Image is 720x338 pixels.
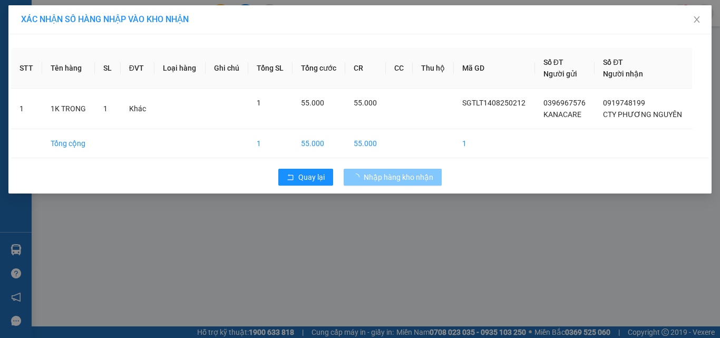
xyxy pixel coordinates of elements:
[462,99,526,107] span: SGTLT1408250212
[11,48,42,89] th: STT
[121,89,155,129] td: Khác
[543,110,581,119] span: KANACARE
[543,58,563,66] span: Số ĐT
[206,48,248,89] th: Ghi chú
[354,99,377,107] span: 55.000
[682,5,712,35] button: Close
[121,48,155,89] th: ĐVT
[293,129,345,158] td: 55.000
[364,171,433,183] span: Nhập hàng kho nhận
[287,173,294,182] span: rollback
[344,169,442,186] button: Nhập hàng kho nhận
[454,129,535,158] td: 1
[42,48,95,89] th: Tên hàng
[413,48,454,89] th: Thu hộ
[345,129,386,158] td: 55.000
[543,99,586,107] span: 0396967576
[603,70,643,78] span: Người nhận
[603,110,682,119] span: CTY PHƯƠNG NGUYÊN
[386,48,413,89] th: CC
[345,48,386,89] th: CR
[454,48,535,89] th: Mã GD
[21,14,189,24] span: XÁC NHẬN SỐ HÀNG NHẬP VÀO KHO NHẬN
[248,129,293,158] td: 1
[248,48,293,89] th: Tổng SL
[278,169,333,186] button: rollbackQuay lại
[257,99,261,107] span: 1
[154,48,205,89] th: Loại hàng
[11,89,42,129] td: 1
[42,129,95,158] td: Tổng cộng
[95,48,121,89] th: SL
[103,104,108,113] span: 1
[693,15,701,24] span: close
[42,89,95,129] td: 1K TRONG
[603,58,623,66] span: Số ĐT
[352,173,364,181] span: loading
[603,99,645,107] span: 0919748199
[301,99,324,107] span: 55.000
[298,171,325,183] span: Quay lại
[543,70,577,78] span: Người gửi
[293,48,345,89] th: Tổng cước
